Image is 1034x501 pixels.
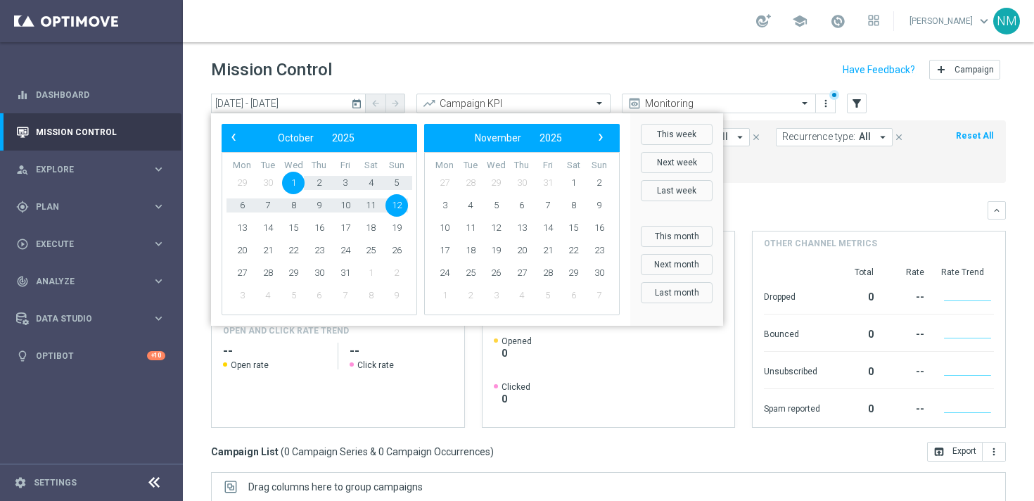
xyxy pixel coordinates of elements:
[211,60,332,80] h1: Mission Control
[588,284,611,307] span: 7
[332,132,355,144] span: 2025
[349,94,366,115] button: today
[147,351,165,360] div: +10
[416,94,611,113] ng-select: Campaign KPI
[15,201,166,213] button: gps_fixed Plan keyboard_arrow_right
[459,262,482,284] span: 25
[466,129,530,147] button: November
[511,262,533,284] span: 27
[211,113,723,326] bs-daterangepicker-container: calendar
[641,254,713,275] button: Next month
[588,217,611,239] span: 16
[588,172,611,194] span: 2
[383,160,409,172] th: weekday
[893,129,905,145] button: close
[281,445,284,458] span: (
[16,312,152,325] div: Data Studio
[511,239,533,262] span: 20
[385,284,408,307] span: 9
[927,442,983,462] button: open_in_browser Export
[255,160,281,172] th: weekday
[891,284,924,307] div: --
[358,160,384,172] th: weekday
[334,262,357,284] span: 31
[891,359,924,381] div: --
[891,267,924,278] div: Rate
[459,172,482,194] span: 28
[371,99,381,108] i: arrow_back
[248,481,423,493] span: Drag columns here to group campaigns
[16,238,152,250] div: Execute
[641,180,713,201] button: Last week
[588,262,611,284] span: 30
[485,262,507,284] span: 26
[269,129,323,147] button: October
[16,201,29,213] i: gps_fixed
[225,129,243,147] button: ‹
[16,89,29,101] i: equalizer
[323,129,364,147] button: 2025
[231,360,269,371] span: Open rate
[223,343,326,360] h2: --
[231,172,253,194] span: 29
[562,239,585,262] span: 22
[511,217,533,239] span: 13
[334,217,357,239] span: 17
[433,172,456,194] span: 27
[641,226,713,247] button: This month
[485,172,507,194] span: 29
[15,127,166,138] div: Mission Control
[351,97,364,110] i: today
[284,445,490,458] span: 0 Campaign Series & 0 Campaign Occurrences
[843,65,915,75] input: Have Feedback?
[211,445,494,458] h3: Campaign List
[385,262,408,284] span: 2
[511,172,533,194] span: 30
[734,131,746,144] i: arrow_drop_down
[334,172,357,194] span: 3
[764,396,820,419] div: Spam reported
[433,239,456,262] span: 17
[16,275,152,288] div: Analyze
[537,194,559,217] span: 7
[936,64,947,75] i: add
[36,76,165,113] a: Dashboard
[152,312,165,325] i: keyboard_arrow_right
[459,239,482,262] span: 18
[933,446,945,457] i: open_in_browser
[908,11,993,32] a: [PERSON_NAME]keyboard_arrow_down
[385,172,408,194] span: 5
[751,132,761,142] i: close
[15,89,166,101] div: equalizer Dashboard
[458,160,484,172] th: weekday
[422,96,436,110] i: trending_up
[16,337,165,374] div: Optibot
[485,284,507,307] span: 3
[820,98,831,109] i: more_vert
[535,160,561,172] th: weekday
[847,94,867,113] button: filter_alt
[459,284,482,307] span: 2
[837,396,874,419] div: 0
[475,132,521,144] span: November
[308,262,331,284] span: 30
[983,442,1006,462] button: more_vert
[776,128,893,146] button: Recurrence type: All arrow_drop_down
[15,276,166,287] button: track_changes Analyze keyboard_arrow_right
[332,160,358,172] th: weekday
[359,194,382,217] span: 11
[359,172,382,194] span: 4
[36,113,165,151] a: Mission Control
[36,165,152,174] span: Explore
[36,277,152,286] span: Analyze
[562,217,585,239] span: 15
[15,350,166,362] div: lightbulb Optibot +10
[15,164,166,175] button: person_search Explore keyboard_arrow_right
[988,201,1006,220] button: keyboard_arrow_down
[36,315,152,323] span: Data Studio
[891,396,924,419] div: --
[622,94,816,113] ng-select: Monitoring
[385,194,408,217] span: 12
